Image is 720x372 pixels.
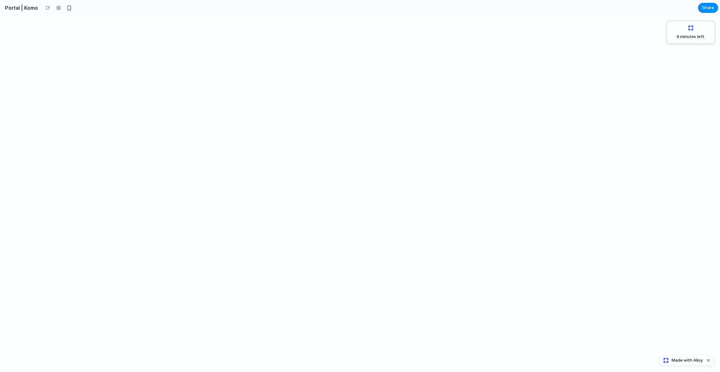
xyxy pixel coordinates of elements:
[705,357,712,364] button: Dismiss watermark
[702,5,714,11] span: Share
[698,3,718,13] button: Share
[672,34,704,40] span: 9 minutes left
[672,357,703,364] span: Made with Alloy
[659,357,703,364] a: Made with Alloy
[3,4,38,12] h2: Portal | Komo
